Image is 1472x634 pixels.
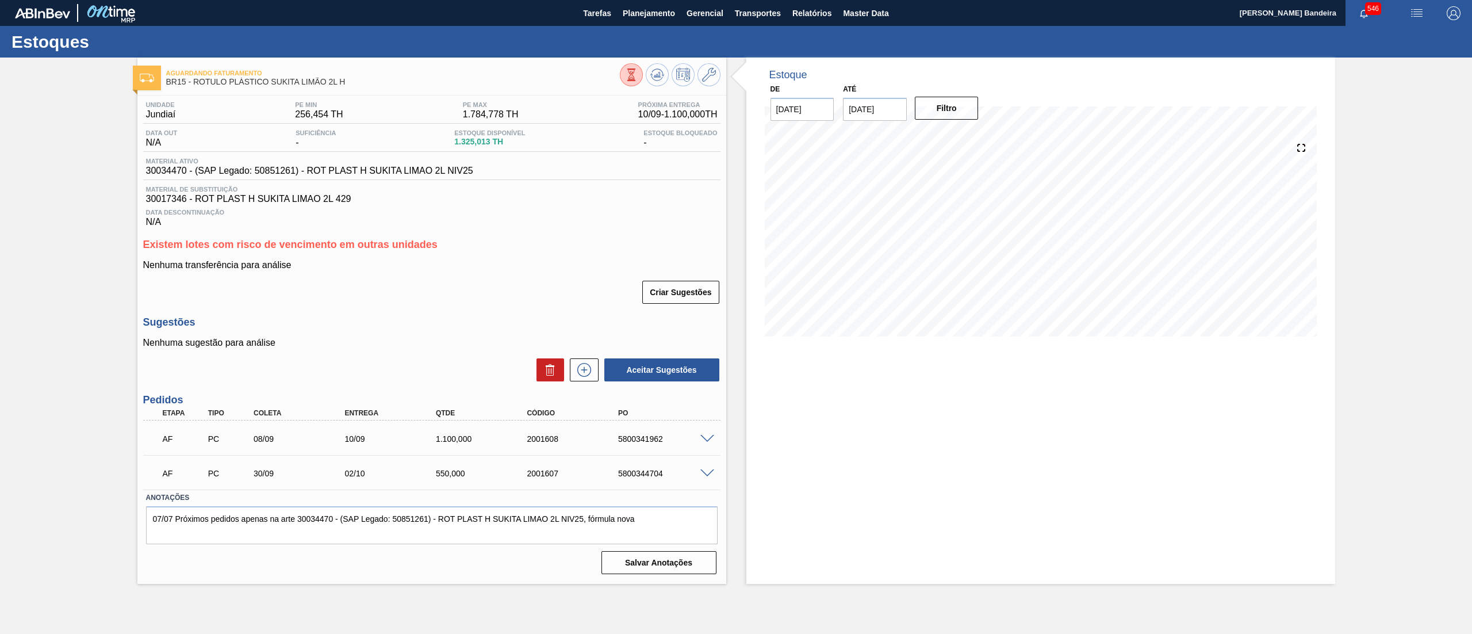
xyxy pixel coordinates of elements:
div: 2001608 [524,434,628,444]
div: Pedido de Compra [205,469,255,478]
span: Master Data [843,6,888,20]
button: Aceitar Sugestões [604,358,719,381]
div: N/A [143,204,720,227]
div: Aceitar Sugestões [599,357,720,383]
div: Aguardando Faturamento [160,461,209,486]
span: PE MAX [463,101,519,108]
span: Estoque Disponível [454,129,525,136]
img: Logout [1447,6,1460,20]
div: 1.100,000 [433,434,537,444]
input: dd/mm/yyyy [843,98,907,121]
span: Data Descontinuação [146,209,718,216]
button: Visão Geral dos Estoques [620,63,643,86]
div: Qtde [433,409,537,417]
span: Próxima Entrega [638,101,718,108]
img: Ícone [140,74,154,82]
p: Nenhuma sugestão para análise [143,338,720,348]
button: Criar Sugestões [642,281,719,304]
div: Aguardando Faturamento [160,426,209,452]
img: userActions [1410,6,1424,20]
span: 1.784,778 TH [463,109,519,120]
div: 10/09/2025 [342,434,446,444]
span: Estoque Bloqueado [643,129,717,136]
textarea: 07/07 Próximos pedidos apenas na arte 30034470 - (SAP Legado: 50851261) - ROT PLAST H SUKITA LIMA... [146,506,718,544]
button: Salvar Anotações [601,551,716,574]
span: 30034470 - (SAP Legado: 50851261) - ROT PLAST H SUKITA LIMAO 2L NIV25 [146,166,473,176]
div: PO [615,409,719,417]
span: 30017346 - ROT PLAST H SUKITA LIMAO 2L 429 [146,194,718,204]
span: 1.325,013 TH [454,138,525,146]
label: Até [843,85,856,93]
button: Ir ao Master Data / Geral [697,63,720,86]
div: Excluir Sugestões [531,358,564,381]
img: TNhmsLtSVTkK8tSr43FrP2fwEKptu5GPRR3wAAAABJRU5ErkJggg== [15,8,70,18]
span: Gerencial [687,6,723,20]
span: BR15 - ROTULO PLÁSTICO SUKITA LIMÃO 2L H [166,78,620,86]
div: Entrega [342,409,446,417]
div: 5800341962 [615,434,719,444]
div: Código [524,409,628,417]
div: N/A [143,129,181,148]
div: Estoque [769,69,807,81]
h1: Estoques [11,35,216,48]
div: - [641,129,720,148]
h3: Pedidos [143,394,720,406]
div: 30/09/2025 [251,469,355,478]
div: 550,000 [433,469,537,478]
div: Criar Sugestões [643,280,720,305]
p: AF [163,469,206,478]
label: Anotações [146,490,718,506]
span: Aguardando Faturamento [166,70,620,77]
div: 02/10/2025 [342,469,446,478]
div: 2001607 [524,469,628,478]
button: Atualizar Gráfico [646,63,669,86]
span: 10/09 - 1.100,000 TH [638,109,718,120]
p: Nenhuma transferência para análise [143,260,720,270]
span: Transportes [735,6,781,20]
h3: Sugestões [143,316,720,329]
div: 08/09/2025 [251,434,355,444]
span: 546 [1365,2,1381,15]
span: Relatórios [792,6,831,20]
span: Material de Substituição [146,186,718,193]
span: Tarefas [583,6,611,20]
span: Material ativo [146,158,473,165]
div: Etapa [160,409,209,417]
button: Notificações [1345,5,1382,21]
label: De [770,85,780,93]
span: Jundiaí [146,109,176,120]
span: PE MIN [295,101,343,108]
button: Programar Estoque [672,63,695,86]
div: Nova sugestão [564,358,599,381]
div: Tipo [205,409,255,417]
div: Pedido de Compra [205,434,255,444]
div: 5800344704 [615,469,719,478]
button: Filtro [915,97,979,120]
div: - [293,129,339,148]
input: dd/mm/yyyy [770,98,834,121]
span: Existem lotes com risco de vencimento em outras unidades [143,239,438,250]
span: 256,454 TH [295,109,343,120]
span: Suficiência [296,129,336,136]
p: AF [163,434,206,444]
span: Planejamento [623,6,675,20]
span: Data out [146,129,178,136]
div: Coleta [251,409,355,417]
span: Unidade [146,101,176,108]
